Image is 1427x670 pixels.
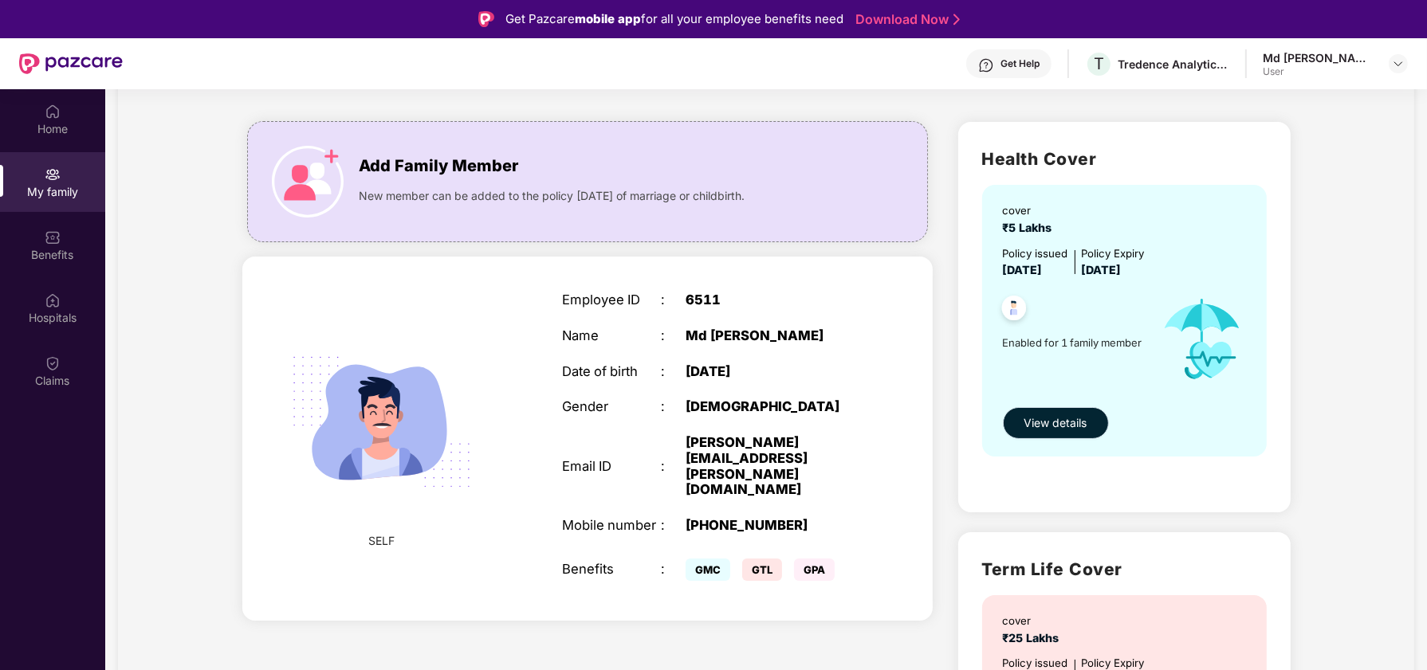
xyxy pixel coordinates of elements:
img: Stroke [953,11,960,28]
span: [DATE] [1082,263,1122,276]
img: svg+xml;base64,PHN2ZyBpZD0iQmVuZWZpdHMiIHhtbG5zPSJodHRwOi8vd3d3LnczLm9yZy8yMDAwL3N2ZyIgd2lkdGg9Ij... [45,229,61,245]
div: Benefits [562,562,661,578]
span: T [1094,54,1104,73]
span: New member can be added to the policy [DATE] of marriage or childbirth. [360,187,745,205]
div: [DATE] [686,364,859,380]
a: Download Now [855,11,955,28]
h2: Term Life Cover [982,556,1267,582]
div: : [661,518,686,534]
span: ₹25 Lakhs [1003,631,1066,645]
div: Mobile number [562,518,661,534]
img: svg+xml;base64,PHN2ZyBpZD0iSG9zcGl0YWxzIiB4bWxucz0iaHR0cDovL3d3dy53My5vcmcvMjAwMC9zdmciIHdpZHRoPS... [45,292,61,308]
span: Add Family Member [360,154,519,178]
img: svg+xml;base64,PHN2ZyBpZD0iSG9tZSIgeG1sbnM9Imh0dHA6Ly93d3cudzMub3JnLzIwMDAvc3ZnIiB3aWR0aD0iMjAiIG... [45,104,61,120]
div: Gender [562,399,661,415]
div: Email ID [562,459,661,475]
img: svg+xml;base64,PHN2ZyBpZD0iSGVscC0zMngzMiIgeG1sbnM9Imh0dHA6Ly93d3cudzMub3JnLzIwMDAvc3ZnIiB3aWR0aD... [978,57,994,73]
img: Logo [478,11,494,27]
img: New Pazcare Logo [19,53,123,74]
div: Employee ID [562,292,661,308]
span: GTL [742,558,782,581]
button: View details [1003,407,1109,439]
div: Md [PERSON_NAME] [1263,50,1374,65]
strong: mobile app [575,11,641,26]
div: : [661,562,686,578]
span: [DATE] [1003,263,1043,276]
div: [DEMOGRAPHIC_DATA] [686,399,859,415]
div: User [1263,65,1374,78]
img: svg+xml;base64,PHN2ZyB4bWxucz0iaHR0cDovL3d3dy53My5vcmcvMjAwMC9zdmciIHdpZHRoPSI0OC45NDMiIGhlaWdodD... [995,291,1034,330]
span: SELF [368,532,395,550]
div: : [661,364,686,380]
span: GMC [686,558,730,581]
div: Policy issued [1003,245,1068,262]
div: Name [562,328,661,344]
img: svg+xml;base64,PHN2ZyBpZD0iRHJvcGRvd24tMzJ4MzIiIHhtbG5zPSJodHRwOi8vd3d3LnczLm9yZy8yMDAwL3N2ZyIgd2... [1392,57,1405,70]
div: Date of birth [562,364,661,380]
div: : [661,292,686,308]
h2: Health Cover [982,146,1267,172]
div: 6511 [686,292,859,308]
div: : [661,328,686,344]
img: svg+xml;base64,PHN2ZyBpZD0iQ2xhaW0iIHhtbG5zPSJodHRwOi8vd3d3LnczLm9yZy8yMDAwL3N2ZyIgd2lkdGg9IjIwIi... [45,355,61,371]
img: svg+xml;base64,PHN2ZyB4bWxucz0iaHR0cDovL3d3dy53My5vcmcvMjAwMC9zdmciIHdpZHRoPSIyMjQiIGhlaWdodD0iMT... [271,311,492,532]
div: cover [1003,202,1059,219]
div: : [661,459,686,475]
span: Enabled for 1 family member [1003,335,1146,351]
img: icon [1146,280,1258,399]
span: GPA [794,558,835,581]
span: View details [1024,414,1087,432]
div: Get Pazcare for all your employee benefits need [505,10,843,29]
div: Tredence Analytics Solutions Private Limited [1118,57,1229,72]
img: icon [272,146,344,217]
div: [PERSON_NAME][EMAIL_ADDRESS][PERSON_NAME][DOMAIN_NAME] [686,435,859,498]
img: svg+xml;base64,PHN2ZyB3aWR0aD0iMjAiIGhlaWdodD0iMjAiIHZpZXdCb3g9IjAgMCAyMCAyMCIgZmlsbD0ibm9uZSIgeG... [45,167,61,182]
div: Md [PERSON_NAME] [686,328,859,344]
div: : [661,399,686,415]
div: Policy Expiry [1082,245,1145,262]
div: Get Help [1000,57,1040,70]
div: cover [1003,613,1066,629]
span: ₹5 Lakhs [1003,221,1059,234]
div: [PHONE_NUMBER] [686,518,859,534]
